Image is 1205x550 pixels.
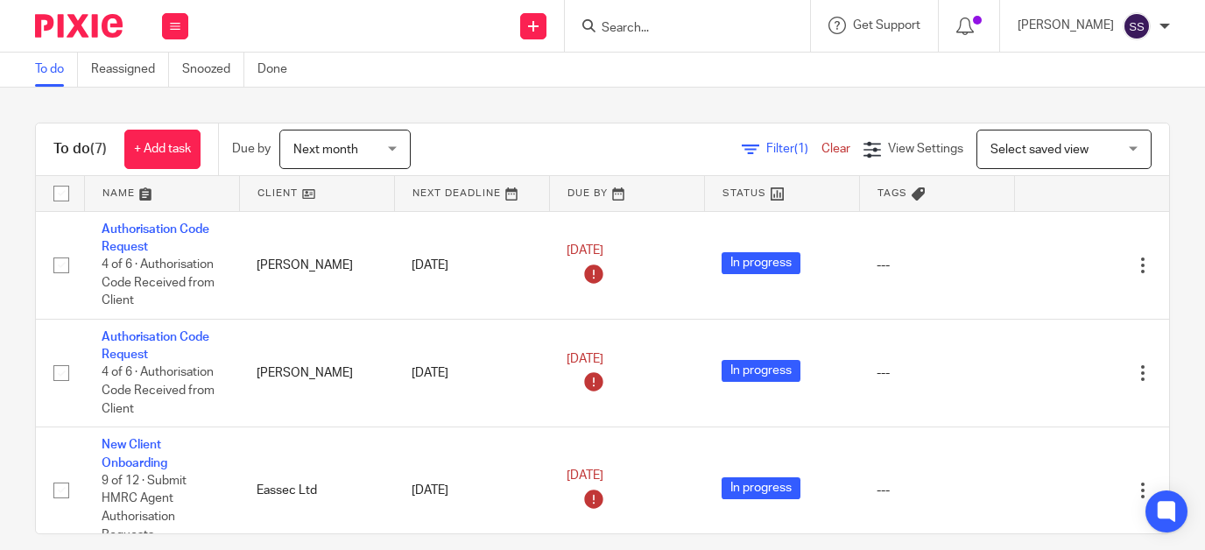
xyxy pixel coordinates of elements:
[567,353,603,365] span: [DATE]
[102,367,215,415] span: 4 of 6 · Authorisation Code Received from Client
[394,211,549,319] td: [DATE]
[1123,12,1151,40] img: svg%3E
[182,53,244,87] a: Snoozed
[102,475,187,541] span: 9 of 12 · Submit HMRC Agent Authorisation Requests
[877,188,907,198] span: Tags
[232,140,271,158] p: Due by
[91,53,169,87] a: Reassigned
[394,319,549,427] td: [DATE]
[124,130,201,169] a: + Add task
[722,477,800,499] span: In progress
[722,252,800,274] span: In progress
[990,144,1089,156] span: Select saved view
[35,53,78,87] a: To do
[90,142,107,156] span: (7)
[1018,17,1114,34] p: [PERSON_NAME]
[877,364,997,382] div: ---
[102,258,215,307] span: 4 of 6 · Authorisation Code Received from Client
[239,211,394,319] td: [PERSON_NAME]
[888,143,963,155] span: View Settings
[567,245,603,257] span: [DATE]
[239,319,394,427] td: [PERSON_NAME]
[35,14,123,38] img: Pixie
[821,143,850,155] a: Clear
[600,21,758,37] input: Search
[877,482,997,499] div: ---
[102,331,209,361] a: Authorisation Code Request
[877,257,997,274] div: ---
[53,140,107,159] h1: To do
[766,143,821,155] span: Filter
[853,19,920,32] span: Get Support
[293,144,358,156] span: Next month
[257,53,300,87] a: Done
[722,360,800,382] span: In progress
[102,223,209,253] a: Authorisation Code Request
[567,470,603,483] span: [DATE]
[102,439,167,469] a: New Client Onboarding
[794,143,808,155] span: (1)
